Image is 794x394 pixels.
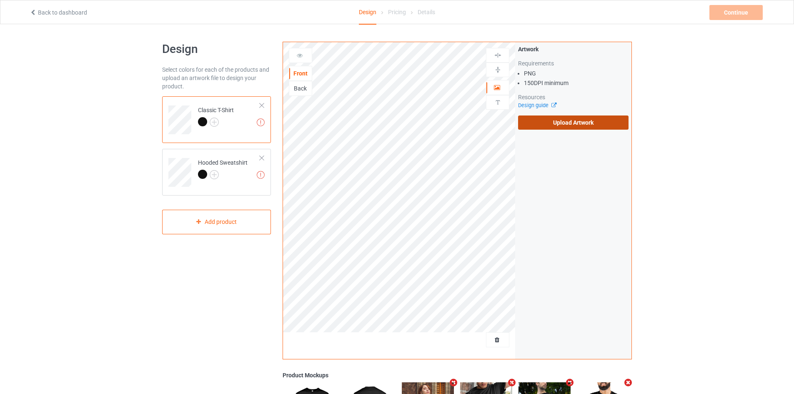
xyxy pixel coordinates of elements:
label: Upload Artwork [518,115,629,130]
div: Resources [518,93,629,101]
i: Remove mockup [448,378,459,387]
img: exclamation icon [257,171,265,179]
div: Design [359,0,376,25]
a: Design guide [518,102,556,108]
div: Hooded Sweatshirt [198,158,248,178]
img: svg+xml;base64,PD94bWwgdmVyc2lvbj0iMS4wIiBlbmNvZGluZz0iVVRGLTgiPz4KPHN2ZyB3aWR0aD0iMjJweCIgaGVpZ2... [210,118,219,127]
div: Details [418,0,435,24]
div: Artwork [518,45,629,53]
a: Back to dashboard [30,9,87,16]
img: exclamation icon [257,118,265,126]
div: Back [289,84,312,93]
i: Remove mockup [623,378,634,387]
img: svg+xml;base64,PD94bWwgdmVyc2lvbj0iMS4wIiBlbmNvZGluZz0iVVRGLTgiPz4KPHN2ZyB3aWR0aD0iMjJweCIgaGVpZ2... [210,170,219,179]
div: Front [289,69,312,78]
img: svg%3E%0A [494,98,502,106]
div: Add product [162,210,271,234]
div: Product Mockups [283,371,632,379]
div: Hooded Sweatshirt [162,149,271,196]
div: Classic T-Shirt [162,96,271,143]
div: Requirements [518,59,629,68]
div: Select colors for each of the products and upload an artwork file to design your product. [162,65,271,90]
i: Remove mockup [506,378,517,387]
div: Classic T-Shirt [198,106,234,126]
li: PNG [524,69,629,78]
h1: Design [162,42,271,57]
img: svg%3E%0A [494,51,502,59]
div: Pricing [388,0,406,24]
img: svg%3E%0A [494,66,502,74]
li: 150 DPI minimum [524,79,629,87]
i: Remove mockup [565,378,575,387]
